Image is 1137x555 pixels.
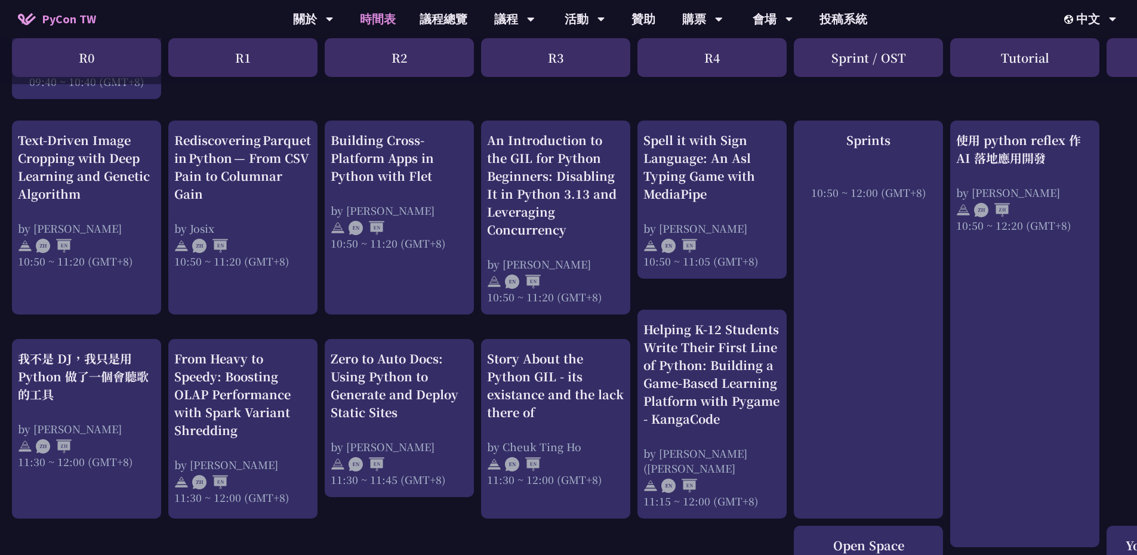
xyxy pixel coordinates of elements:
[643,131,781,203] div: Spell it with Sign Language: An Asl Typing Game with MediaPipe
[331,131,468,251] a: Building Cross-Platform Apps in Python with Flet by [PERSON_NAME] 10:50 ~ 11:20 (GMT+8)
[349,457,384,471] img: ENEN.5a408d1.svg
[643,221,781,236] div: by [PERSON_NAME]
[174,131,312,269] a: Rediscovering Parquet in Python — From CSV Pain to Columnar Gain by Josix 10:50 ~ 11:20 (GMT+8)
[956,218,1093,233] div: 10:50 ~ 12:20 (GMT+8)
[18,454,155,469] div: 11:30 ~ 12:00 (GMT+8)
[487,457,501,471] img: svg+xml;base64,PHN2ZyB4bWxucz0iaHR0cDovL3d3dy53My5vcmcvMjAwMC9zdmciIHdpZHRoPSIyNCIgaGVpZ2h0PSIyNC...
[18,221,155,236] div: by [PERSON_NAME]
[800,536,937,554] div: Open Space
[643,254,781,269] div: 10:50 ~ 11:05 (GMT+8)
[18,13,36,25] img: Home icon of PyCon TW 2025
[18,350,155,403] div: 我不是 DJ，我只是用 Python 做了一個會聽歌的工具
[18,439,32,454] img: svg+xml;base64,PHN2ZyB4bWxucz0iaHR0cDovL3d3dy53My5vcmcvMjAwMC9zdmciIHdpZHRoPSIyNCIgaGVpZ2h0PSIyNC...
[36,439,72,454] img: ZHZH.38617ef.svg
[349,221,384,235] img: ENEN.5a408d1.svg
[1064,15,1076,24] img: Locale Icon
[331,457,345,471] img: svg+xml;base64,PHN2ZyB4bWxucz0iaHR0cDovL3d3dy53My5vcmcvMjAwMC9zdmciIHdpZHRoPSIyNCIgaGVpZ2h0PSIyNC...
[174,131,312,203] div: Rediscovering Parquet in Python — From CSV Pain to Columnar Gain
[174,457,312,472] div: by [PERSON_NAME]
[800,131,937,149] div: Sprints
[643,494,781,508] div: 11:15 ~ 12:00 (GMT+8)
[661,479,697,493] img: ENEN.5a408d1.svg
[325,38,474,77] div: R2
[956,185,1093,200] div: by [PERSON_NAME]
[487,439,624,454] div: by Cheuk Ting Ho
[505,275,541,289] img: ENEN.5a408d1.svg
[12,38,161,77] div: R0
[18,254,155,269] div: 10:50 ~ 11:20 (GMT+8)
[331,236,468,251] div: 10:50 ~ 11:20 (GMT+8)
[331,203,468,218] div: by [PERSON_NAME]
[643,479,658,493] img: svg+xml;base64,PHN2ZyB4bWxucz0iaHR0cDovL3d3dy53My5vcmcvMjAwMC9zdmciIHdpZHRoPSIyNCIgaGVpZ2h0PSIyNC...
[487,350,624,421] div: Story About the Python GIL - its existance and the lack there of
[643,131,781,269] a: Spell it with Sign Language: An Asl Typing Game with MediaPipe by [PERSON_NAME] 10:50 ~ 11:05 (GM...
[18,239,32,253] img: svg+xml;base64,PHN2ZyB4bWxucz0iaHR0cDovL3d3dy53My5vcmcvMjAwMC9zdmciIHdpZHRoPSIyNCIgaGVpZ2h0PSIyNC...
[487,131,624,239] div: An Introduction to the GIL for Python Beginners: Disabling It in Python 3.13 and Leveraging Concu...
[956,203,970,217] img: svg+xml;base64,PHN2ZyB4bWxucz0iaHR0cDovL3d3dy53My5vcmcvMjAwMC9zdmciIHdpZHRoPSIyNCIgaGVpZ2h0PSIyNC...
[950,38,1099,77] div: Tutorial
[331,350,468,487] a: Zero to Auto Docs: Using Python to Generate and Deploy Static Sites by [PERSON_NAME] 11:30 ~ 11:4...
[637,38,787,77] div: R4
[168,38,318,77] div: R1
[6,4,108,34] a: PyCon TW
[174,221,312,236] div: by Josix
[18,131,155,203] div: Text-Driven Image Cropping with Deep Learning and Genetic Algorithm
[505,457,541,471] img: ENEN.5a408d1.svg
[487,275,501,289] img: svg+xml;base64,PHN2ZyB4bWxucz0iaHR0cDovL3d3dy53My5vcmcvMjAwMC9zdmciIHdpZHRoPSIyNCIgaGVpZ2h0PSIyNC...
[487,289,624,304] div: 10:50 ~ 11:20 (GMT+8)
[36,239,72,253] img: ZHEN.371966e.svg
[487,472,624,487] div: 11:30 ~ 12:00 (GMT+8)
[18,131,155,269] a: Text-Driven Image Cropping with Deep Learning and Genetic Algorithm by [PERSON_NAME] 10:50 ~ 11:2...
[331,439,468,454] div: by [PERSON_NAME]
[481,38,630,77] div: R3
[643,320,781,508] a: Helping K-12 Students Write Their First Line of Python: Building a Game-Based Learning Platform w...
[174,350,312,505] a: From Heavy to Speedy: Boosting OLAP Performance with Spark Variant Shredding by [PERSON_NAME] 11:...
[974,203,1010,217] img: ZHZH.38617ef.svg
[174,475,189,489] img: svg+xml;base64,PHN2ZyB4bWxucz0iaHR0cDovL3d3dy53My5vcmcvMjAwMC9zdmciIHdpZHRoPSIyNCIgaGVpZ2h0PSIyNC...
[192,475,228,489] img: ZHEN.371966e.svg
[643,239,658,253] img: svg+xml;base64,PHN2ZyB4bWxucz0iaHR0cDovL3d3dy53My5vcmcvMjAwMC9zdmciIHdpZHRoPSIyNCIgaGVpZ2h0PSIyNC...
[794,38,943,77] div: Sprint / OST
[18,350,155,469] a: 我不是 DJ，我只是用 Python 做了一個會聽歌的工具 by [PERSON_NAME] 11:30 ~ 12:00 (GMT+8)
[956,131,1093,167] div: 使用 python reflex 作 AI 落地應用開發
[331,221,345,235] img: svg+xml;base64,PHN2ZyB4bWxucz0iaHR0cDovL3d3dy53My5vcmcvMjAwMC9zdmciIHdpZHRoPSIyNCIgaGVpZ2h0PSIyNC...
[174,490,312,505] div: 11:30 ~ 12:00 (GMT+8)
[331,131,468,185] div: Building Cross-Platform Apps in Python with Flet
[643,446,781,476] div: by [PERSON_NAME] ([PERSON_NAME]
[956,131,1093,233] a: 使用 python reflex 作 AI 落地應用開發 by [PERSON_NAME] 10:50 ~ 12:20 (GMT+8)
[331,472,468,487] div: 11:30 ~ 11:45 (GMT+8)
[487,131,624,304] a: An Introduction to the GIL for Python Beginners: Disabling It in Python 3.13 and Leveraging Concu...
[661,239,697,253] img: ENEN.5a408d1.svg
[487,350,624,487] a: Story About the Python GIL - its existance and the lack there of by Cheuk Ting Ho 11:30 ~ 12:00 (...
[192,239,228,253] img: ZHEN.371966e.svg
[18,421,155,436] div: by [PERSON_NAME]
[800,185,937,200] div: 10:50 ~ 12:00 (GMT+8)
[174,350,312,439] div: From Heavy to Speedy: Boosting OLAP Performance with Spark Variant Shredding
[487,257,624,272] div: by [PERSON_NAME]
[174,254,312,269] div: 10:50 ~ 11:20 (GMT+8)
[331,350,468,421] div: Zero to Auto Docs: Using Python to Generate and Deploy Static Sites
[42,10,96,28] span: PyCon TW
[643,320,781,428] div: Helping K-12 Students Write Their First Line of Python: Building a Game-Based Learning Platform w...
[174,239,189,253] img: svg+xml;base64,PHN2ZyB4bWxucz0iaHR0cDovL3d3dy53My5vcmcvMjAwMC9zdmciIHdpZHRoPSIyNCIgaGVpZ2h0PSIyNC...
